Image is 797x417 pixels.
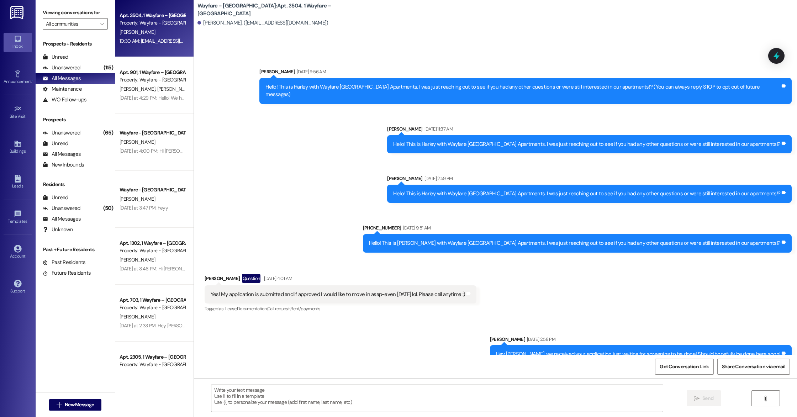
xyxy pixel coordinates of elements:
div: [PERSON_NAME] [387,125,792,135]
div: [DATE] at 3:47 PM: heyy [120,205,168,211]
div: Hello! This is Harley with Wayfare [GEOGRAPHIC_DATA] Apartments. I was just reaching out to see i... [265,83,780,99]
a: Site Visit • [4,103,32,122]
div: Property: Wayfare - [GEOGRAPHIC_DATA] [120,76,185,84]
span: • [27,218,28,223]
span: Call request , [267,306,291,312]
div: Property: Wayfare - [GEOGRAPHIC_DATA] [120,304,185,311]
div: [DATE] at 3:46 PM: Hi [PERSON_NAME], this is [PERSON_NAME]. I just sent out your renewal lease an... [120,265,596,272]
div: [PERSON_NAME]. ([EMAIL_ADDRESS][DOMAIN_NAME]) [197,19,328,27]
div: WO Follow-ups [43,96,86,104]
div: Future Residents [43,269,91,277]
div: [DATE] 4:01 AM [262,275,292,282]
div: Property: Wayfare - [GEOGRAPHIC_DATA] [120,19,185,27]
div: [DATE] at 4:29 PM: Hello! We have ordered weatherstripping so we can get that door sealed again a... [120,95,719,101]
span: • [32,78,33,83]
div: All Messages [43,215,81,223]
div: (65) [101,127,115,138]
a: Leads [4,173,32,192]
div: (115) [102,62,115,73]
div: Question [242,274,261,283]
a: Support [4,278,32,297]
div: [PERSON_NAME] [490,336,792,345]
div: Wayfare - [GEOGRAPHIC_DATA] [120,186,185,194]
div: Unread [43,140,68,147]
b: Wayfare - [GEOGRAPHIC_DATA]: Apt. 3504, 1 Wayfare – [GEOGRAPHIC_DATA] [197,2,340,17]
div: Hello! This is Harley with Wayfare [GEOGRAPHIC_DATA] Apartments. I was just reaching out to see i... [393,190,780,197]
label: Viewing conversations for [43,7,108,18]
span: [PERSON_NAME] [120,196,155,202]
i:  [100,21,104,27]
div: Wayfare - [GEOGRAPHIC_DATA] [120,129,185,137]
button: Get Conversation Link [655,359,713,375]
div: Apt. 1302, 1 Wayfare – [GEOGRAPHIC_DATA] [120,239,185,247]
i:  [763,396,768,401]
i:  [694,396,700,401]
span: Rent/payments [290,306,320,312]
span: Lease , [225,306,237,312]
div: Hello! This is [PERSON_NAME] with Wayfare [GEOGRAPHIC_DATA] Apartments. I was just reaching out t... [369,239,781,247]
div: (50) [101,203,115,214]
div: Hey [PERSON_NAME], we received your application just waiting for screening to be done! Should hop... [496,350,781,358]
span: Get Conversation Link [660,363,709,370]
div: [DATE] 2:59 PM [423,175,453,182]
span: Share Conversation via email [722,363,785,370]
div: Unanswered [43,205,80,212]
div: Past Residents [43,259,86,266]
div: All Messages [43,151,81,158]
div: Prospects [36,116,115,123]
div: [DATE] 9:56 AM [295,68,326,75]
span: [PERSON_NAME] [120,257,155,263]
div: Unread [43,53,68,61]
div: [DATE] 11:37 AM [423,125,453,133]
div: Property: Wayfare - [GEOGRAPHIC_DATA] [120,361,185,368]
button: New Message [49,399,102,411]
i:  [57,402,62,408]
img: ResiDesk Logo [10,6,25,19]
a: Buildings [4,138,32,157]
div: Past + Future Residents [36,246,115,253]
span: Documentation , [237,306,267,312]
div: New Inbounds [43,161,84,169]
div: Yes! My application is submitted and if approved I would like to move in asap-even [DATE] lol. Pl... [211,291,465,298]
button: Send [687,390,721,406]
div: Apt. 703, 1 Wayfare – [GEOGRAPHIC_DATA] [120,296,185,304]
div: [PERSON_NAME] [205,274,476,285]
div: Unread [43,194,68,201]
span: [PERSON_NAME] [120,139,155,145]
div: [DATE] at 2:33 PM: Hey [PERSON_NAME]! I know you said it would be into this week, but I just want... [120,322,414,329]
div: [PERSON_NAME] [259,68,792,78]
span: Send [702,395,713,402]
div: Hello! This is Harley with Wayfare [GEOGRAPHIC_DATA] Apartments. I was just reaching out to see i... [393,141,780,148]
span: [PERSON_NAME] [157,86,192,92]
a: Inbox [4,33,32,52]
a: Templates • [4,208,32,227]
div: Unanswered [43,129,80,137]
div: [DATE] 9:51 AM [401,224,431,232]
div: Apt. 3504, 1 Wayfare – [GEOGRAPHIC_DATA] [120,12,185,19]
div: Tagged as: [205,303,476,314]
span: [PERSON_NAME] [120,29,155,35]
div: Property: Wayfare - [GEOGRAPHIC_DATA] [120,247,185,254]
div: [PHONE_NUMBER] [363,224,792,234]
div: Maintenance [43,85,82,93]
div: [PERSON_NAME] [387,175,792,185]
div: [DATE] 2:58 PM [525,336,555,343]
div: Unknown [43,226,73,233]
div: All Messages [43,75,81,82]
span: [PERSON_NAME] [120,313,155,320]
input: All communities [46,18,96,30]
span: [PERSON_NAME] [120,86,157,92]
div: 10:30 AM: [EMAIL_ADDRESS][DOMAIN_NAME] [120,38,215,44]
div: Apt. 901, 1 Wayfare – [GEOGRAPHIC_DATA] [120,69,185,76]
button: Share Conversation via email [717,359,790,375]
div: Apt. 2305, 1 Wayfare – [GEOGRAPHIC_DATA] [120,353,185,361]
a: Account [4,243,32,262]
div: Residents [36,181,115,188]
span: • [26,113,27,118]
div: Unanswered [43,64,80,72]
div: Prospects + Residents [36,40,115,48]
span: New Message [65,401,94,408]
